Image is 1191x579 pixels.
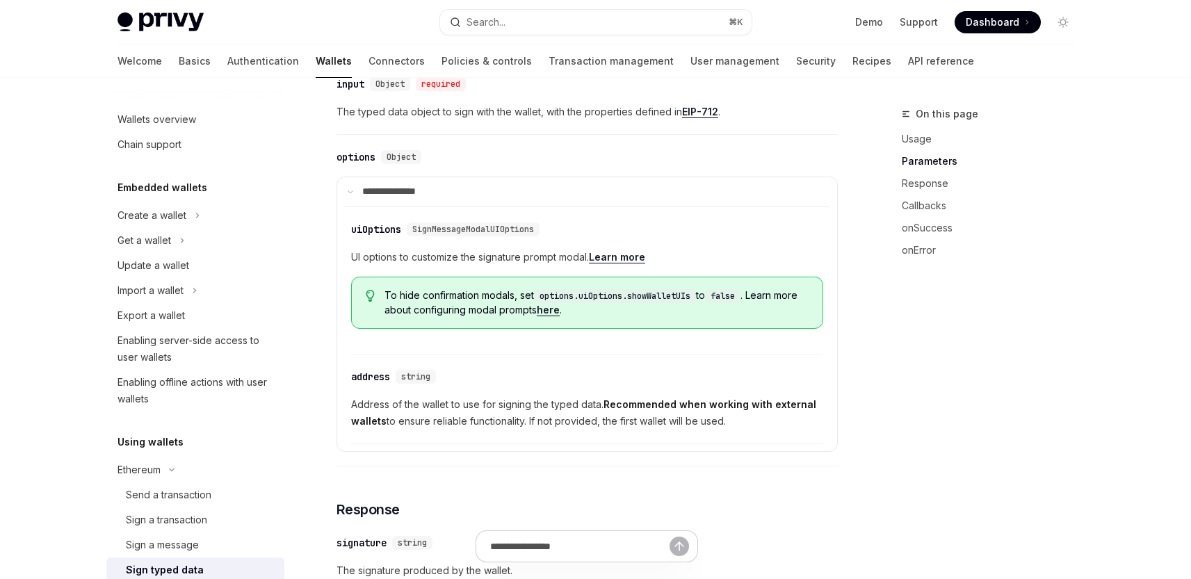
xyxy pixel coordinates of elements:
[366,290,375,302] svg: Tip
[106,303,284,328] a: Export a wallet
[106,253,284,278] a: Update a wallet
[106,328,284,370] a: Enabling server-side access to user wallets
[351,396,823,430] span: Address of the wallet to use for signing the typed data. to ensure reliable functionality. If not...
[337,104,838,120] span: The typed data object to sign with the wallet, with the properties defined in .
[589,251,645,263] a: Learn more
[337,150,375,164] div: options
[118,307,185,324] div: Export a wallet
[549,44,674,78] a: Transaction management
[118,257,189,274] div: Update a wallet
[534,289,696,303] code: options.uiOptions.showWalletUIs
[467,14,505,31] div: Search...
[337,500,400,519] span: Response
[106,482,284,507] a: Send a transaction
[368,44,425,78] a: Connectors
[440,10,752,35] button: Search...⌘K
[126,512,207,528] div: Sign a transaction
[375,79,405,90] span: Object
[902,128,1085,150] a: Usage
[227,44,299,78] a: Authentication
[118,44,162,78] a: Welcome
[705,289,740,303] code: false
[351,398,816,427] strong: Recommended when working with external wallets
[441,44,532,78] a: Policies & controls
[106,132,284,157] a: Chain support
[902,217,1085,239] a: onSuccess
[900,15,938,29] a: Support
[955,11,1041,33] a: Dashboard
[916,106,978,122] span: On this page
[412,224,534,235] span: SignMessageModalUIOptions
[966,15,1019,29] span: Dashboard
[682,106,718,118] a: EIP-712
[118,434,184,450] h5: Using wallets
[351,249,823,266] span: UI options to customize the signature prompt modal.
[118,374,276,407] div: Enabling offline actions with user wallets
[902,239,1085,261] a: onError
[118,111,196,128] div: Wallets overview
[852,44,891,78] a: Recipes
[316,44,352,78] a: Wallets
[118,462,161,478] div: Ethereum
[118,136,181,153] div: Chain support
[118,207,186,224] div: Create a wallet
[796,44,836,78] a: Security
[106,107,284,132] a: Wallets overview
[908,44,974,78] a: API reference
[401,371,430,382] span: string
[729,17,743,28] span: ⌘ K
[670,537,689,556] button: Send message
[690,44,779,78] a: User management
[337,77,364,91] div: input
[126,537,199,553] div: Sign a message
[126,562,204,578] div: Sign typed data
[126,487,211,503] div: Send a transaction
[384,288,809,317] span: To hide confirmation modals, set to . Learn more about configuring modal prompts .
[106,532,284,557] a: Sign a message
[118,282,184,299] div: Import a wallet
[351,370,390,384] div: address
[179,44,211,78] a: Basics
[902,195,1085,217] a: Callbacks
[118,332,276,366] div: Enabling server-side access to user wallets
[106,370,284,411] a: Enabling offline actions with user wallets
[537,304,560,316] a: here
[118,13,204,32] img: light logo
[106,507,284,532] a: Sign a transaction
[387,152,416,163] span: Object
[351,222,401,236] div: uiOptions
[902,150,1085,172] a: Parameters
[902,172,1085,195] a: Response
[1052,11,1074,33] button: Toggle dark mode
[855,15,883,29] a: Demo
[118,179,207,196] h5: Embedded wallets
[416,77,466,91] div: required
[118,232,171,249] div: Get a wallet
